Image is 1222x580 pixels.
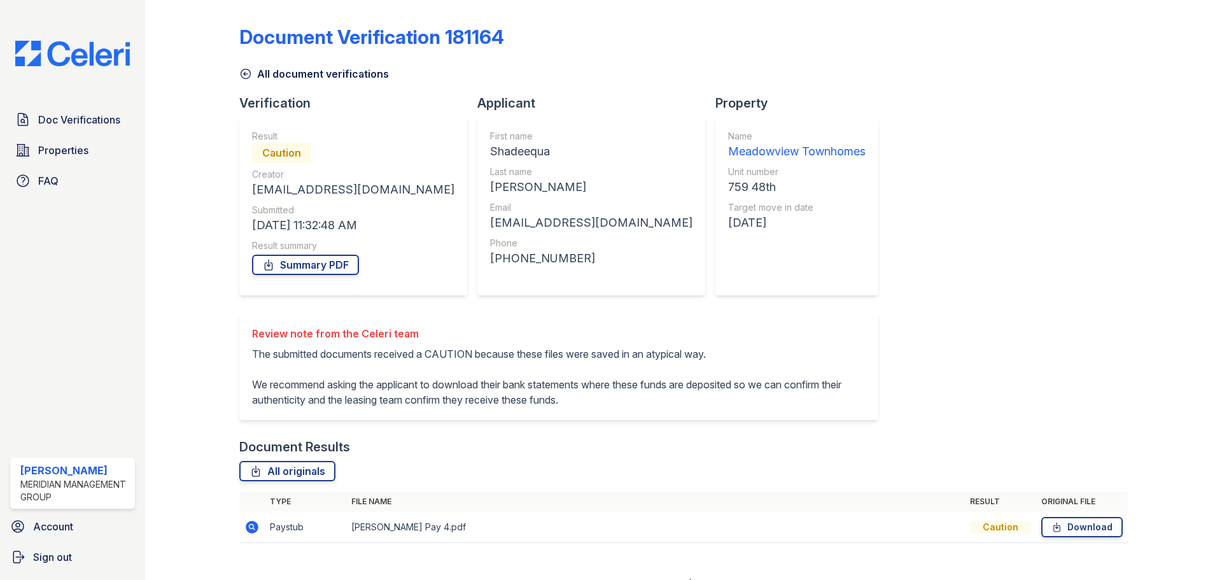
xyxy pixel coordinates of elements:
a: Account [5,514,140,539]
div: [DATE] 11:32:48 AM [252,216,454,234]
span: Account [33,519,73,534]
a: Download [1041,517,1123,537]
div: Email [490,201,692,214]
span: Doc Verifications [38,112,120,127]
a: All document verifications [239,66,389,81]
div: First name [490,130,692,143]
div: Unit number [728,166,866,178]
th: Result [965,492,1036,512]
div: [EMAIL_ADDRESS][DOMAIN_NAME] [490,214,692,232]
div: Shadeequa [490,143,692,160]
th: Type [265,492,346,512]
div: Phone [490,237,692,250]
div: Result summary [252,239,454,252]
div: Last name [490,166,692,178]
p: The submitted documents received a CAUTION because these files were saved in an atypical way. We ... [252,346,866,407]
div: Verification [239,94,477,112]
div: Document Verification 181164 [239,25,504,48]
a: Properties [10,138,135,163]
div: Result [252,130,454,143]
div: [PHONE_NUMBER] [490,250,692,267]
span: Properties [38,143,88,158]
a: Sign out [5,544,140,570]
div: Document Results [239,438,350,456]
div: Submitted [252,204,454,216]
a: All originals [239,461,335,481]
a: Doc Verifications [10,107,135,132]
a: Summary PDF [252,255,359,275]
div: 759 48th [728,178,866,196]
div: [EMAIL_ADDRESS][DOMAIN_NAME] [252,181,454,199]
div: [PERSON_NAME] [20,463,130,478]
th: File name [346,492,965,512]
div: Applicant [477,94,715,112]
span: FAQ [38,173,59,188]
div: Caution [252,143,311,163]
div: Meridian Management Group [20,478,130,504]
div: Meadowview Townhomes [728,143,866,160]
td: Paystub [265,512,346,543]
img: CE_Logo_Blue-a8612792a0a2168367f1c8372b55b34899dd931a85d93a1a3d3e32e68fde9ad4.png [5,41,140,66]
th: Original file [1036,492,1128,512]
span: Sign out [33,549,72,565]
div: Review note from the Celeri team [252,326,866,341]
div: Property [715,94,888,112]
div: Target move in date [728,201,866,214]
div: Name [728,130,866,143]
div: [DATE] [728,214,866,232]
div: [PERSON_NAME] [490,178,692,196]
a: Name Meadowview Townhomes [728,130,866,160]
div: Caution [970,521,1031,534]
div: Creator [252,168,454,181]
a: FAQ [10,168,135,194]
td: [PERSON_NAME] Pay 4.pdf [346,512,965,543]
